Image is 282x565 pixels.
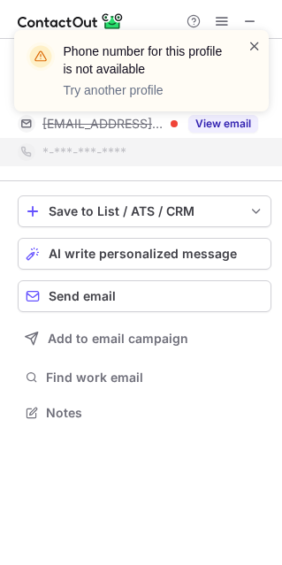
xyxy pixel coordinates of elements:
button: AI write personalized message [18,238,271,270]
button: Add to email campaign [18,323,271,355]
img: ContactOut v5.3.10 [18,11,124,32]
button: Send email [18,280,271,312]
span: Find work email [46,370,264,386]
header: Phone number for this profile is not available [64,42,226,78]
span: Send email [49,289,116,303]
span: Add to email campaign [48,332,188,346]
div: Save to List / ATS / CRM [49,204,240,218]
span: AI write personalized message [49,247,237,261]
button: Find work email [18,365,271,390]
button: save-profile-one-click [18,195,271,227]
img: warning [27,42,55,71]
p: Try another profile [64,81,226,99]
span: Notes [46,405,264,421]
button: Notes [18,401,271,425]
